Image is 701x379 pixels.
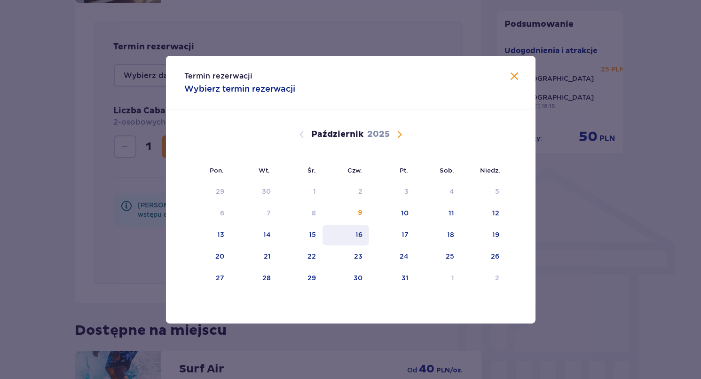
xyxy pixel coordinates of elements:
div: 13 [217,230,224,239]
div: 11 [449,208,454,218]
button: Zamknij [509,71,520,83]
div: 12 [493,208,500,218]
p: Wybierz termin rezerwacji [185,83,296,95]
td: piątek, 24 października 2025 [369,246,416,267]
td: Data niedostępna. niedziela, 5 października 2025 [461,182,506,202]
td: niedziela, 19 października 2025 [461,225,506,245]
div: 8 [312,208,316,218]
div: 23 [354,252,362,261]
div: 5 [496,187,500,196]
div: 31 [402,273,409,283]
small: Niedz. [480,166,501,174]
td: sobota, 11 października 2025 [415,203,461,224]
td: sobota, 18 października 2025 [415,225,461,245]
div: 19 [493,230,500,239]
td: poniedziałek, 13 października 2025 [185,225,231,245]
p: Październik [311,129,363,140]
td: wtorek, 14 października 2025 [231,225,277,245]
div: 26 [491,252,500,261]
td: czwartek, 9 października 2025 [323,203,369,224]
td: środa, 22 października 2025 [277,246,323,267]
div: 29 [307,273,316,283]
div: 2 [496,273,500,283]
td: sobota, 1 listopada 2025 [415,268,461,289]
td: środa, 29 października 2025 [277,268,323,289]
td: Data niedostępna. środa, 8 października 2025 [277,203,323,224]
div: 30 [354,273,362,283]
td: środa, 15 października 2025 [277,225,323,245]
div: 30 [262,187,271,196]
td: czwartek, 16 października 2025 [323,225,369,245]
button: Poprzedni miesiąc [296,129,307,140]
td: poniedziałek, 20 października 2025 [185,246,231,267]
div: 25 [446,252,454,261]
div: 14 [263,230,271,239]
div: 4 [449,187,454,196]
small: Śr. [308,166,316,174]
div: 22 [307,252,316,261]
td: Data niedostępna. czwartek, 2 października 2025 [323,182,369,202]
small: Czw. [348,166,362,174]
td: wtorek, 28 października 2025 [231,268,277,289]
td: piątek, 10 października 2025 [369,203,416,224]
div: 6 [220,208,224,218]
td: Data niedostępna. poniedziałek, 6 października 2025 [185,203,231,224]
small: Pt. [400,166,409,174]
td: wtorek, 21 października 2025 [231,246,277,267]
div: 28 [262,273,271,283]
td: Data niedostępna. poniedziałek, 29 września 2025 [185,182,231,202]
small: Sob. [440,166,455,174]
td: Data niedostępna. piątek, 3 października 2025 [369,182,416,202]
td: Data niedostępna. środa, 1 października 2025 [277,182,323,202]
div: 1 [313,187,316,196]
div: 24 [400,252,409,261]
div: 27 [216,273,224,283]
td: niedziela, 2 listopada 2025 [461,268,506,289]
div: 15 [309,230,316,239]
td: czwartek, 30 października 2025 [323,268,369,289]
button: Następny miesiąc [394,129,405,140]
td: piątek, 31 października 2025 [369,268,416,289]
div: 7 [267,208,271,218]
td: Data niedostępna. wtorek, 7 października 2025 [231,203,277,224]
div: 3 [404,187,409,196]
div: 17 [402,230,409,239]
p: Termin rezerwacji [185,71,253,81]
div: 18 [447,230,454,239]
div: 10 [401,208,409,218]
td: czwartek, 23 października 2025 [323,246,369,267]
div: 21 [264,252,271,261]
small: Wt. [259,166,270,174]
td: sobota, 25 października 2025 [415,246,461,267]
div: 9 [358,208,362,218]
small: Pon. [210,166,224,174]
td: piątek, 17 października 2025 [369,225,416,245]
td: poniedziałek, 27 października 2025 [185,268,231,289]
td: Data niedostępna. wtorek, 30 września 2025 [231,182,277,202]
td: niedziela, 26 października 2025 [461,246,506,267]
td: niedziela, 12 października 2025 [461,203,506,224]
div: 29 [216,187,224,196]
div: 2 [358,187,362,196]
p: 2025 [367,129,390,140]
div: 20 [215,252,224,261]
td: Data niedostępna. sobota, 4 października 2025 [415,182,461,202]
div: 16 [355,230,362,239]
div: 1 [451,273,454,283]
